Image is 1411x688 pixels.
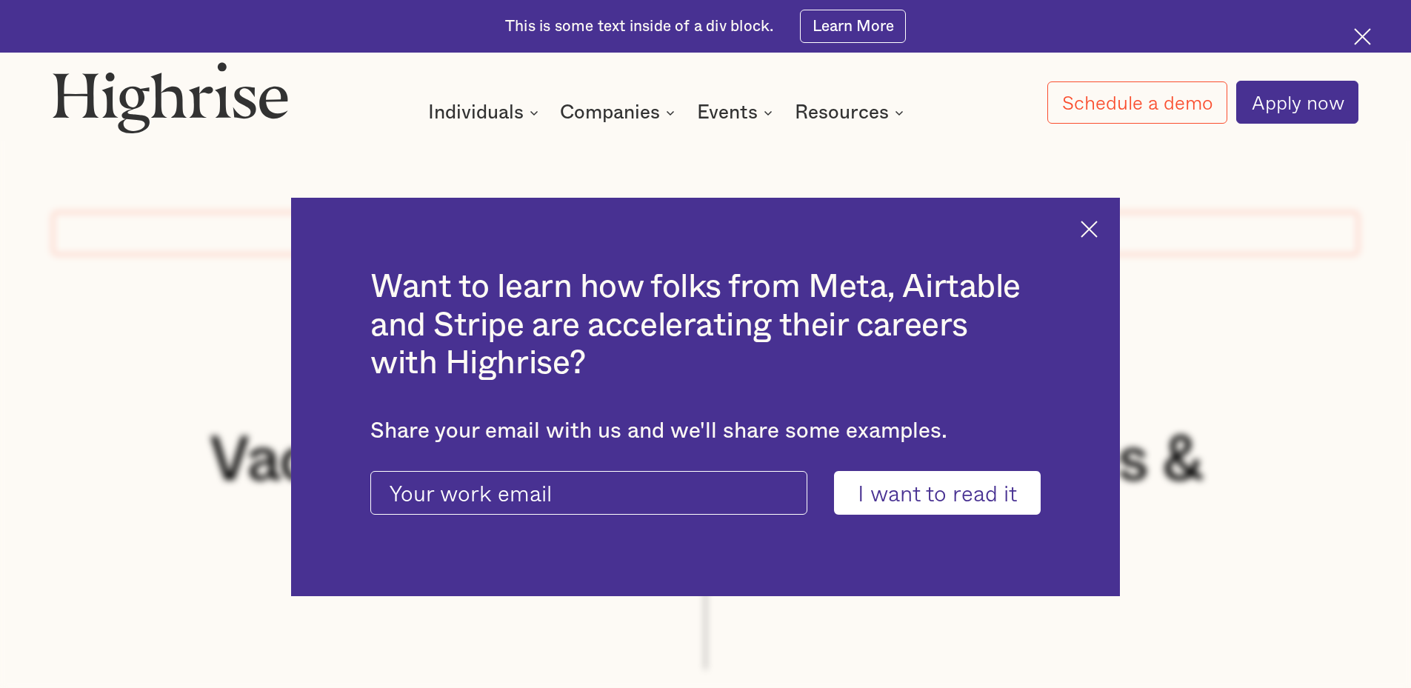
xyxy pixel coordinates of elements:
[428,104,524,121] div: Individuals
[370,471,1041,515] form: current-ascender-blog-article-modal-form
[1047,81,1228,124] a: Schedule a demo
[428,104,543,121] div: Individuals
[834,471,1041,515] input: I want to read it
[560,104,679,121] div: Companies
[1354,28,1371,45] img: Cross icon
[795,104,889,121] div: Resources
[1236,81,1358,124] a: Apply now
[370,471,807,515] input: Your work email
[795,104,908,121] div: Resources
[370,268,1041,383] h2: Want to learn how folks from Meta, Airtable and Stripe are accelerating their careers with Highrise?
[1081,221,1098,238] img: Cross icon
[800,10,906,43] a: Learn More
[53,61,288,133] img: Highrise logo
[505,16,773,37] div: This is some text inside of a div block.
[560,104,660,121] div: Companies
[697,104,777,121] div: Events
[370,418,1041,444] div: Share your email with us and we'll share some examples.
[697,104,758,121] div: Events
